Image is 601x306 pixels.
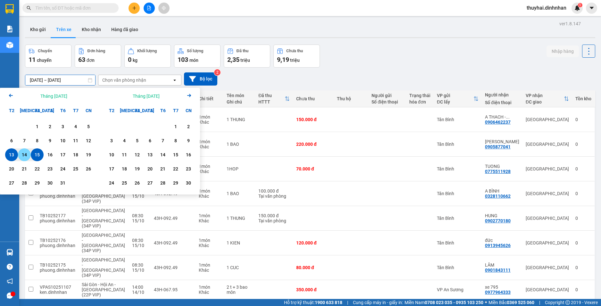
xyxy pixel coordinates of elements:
div: Tân Bình [437,240,479,245]
div: [GEOGRAPHIC_DATA] [526,216,569,221]
span: ... [506,114,510,120]
div: 20 [7,165,16,173]
div: 19 [84,151,93,159]
input: Select a date range. [25,75,95,85]
div: Tại văn phòng [258,218,290,223]
div: Tồn kho [575,96,591,101]
div: Choose Chủ Nhật, tháng 11 2 2025. It's available. [182,120,195,133]
div: Đã thu [237,49,248,53]
div: Người nhận [485,92,519,97]
button: Previous month. [7,92,15,100]
div: 24 [58,165,67,173]
div: [MEDICAL_DATA] [18,104,31,117]
button: Số lượng103món [174,45,221,68]
div: 25 [120,179,129,187]
div: 23 [46,165,54,173]
div: 13 [146,151,154,159]
div: Tân Bình [437,216,479,221]
div: 4 [71,123,80,130]
div: Tân Bình [437,117,479,122]
div: 11 [71,137,80,145]
div: Choose Thứ Tư, tháng 11 19 2025. It's available. [131,162,144,175]
button: plus [129,3,140,14]
div: 12 [84,137,93,145]
div: 30 [184,179,193,187]
div: 18 [71,151,80,159]
div: ĐC lấy [437,99,473,104]
div: 19 [133,165,142,173]
div: 9 [46,137,54,145]
div: T4 [131,104,144,117]
div: Choose Thứ Bảy, tháng 11 29 2025. It's available. [169,177,182,189]
img: icon-new-feature [574,5,580,11]
div: Choose Thứ Hai, tháng 11 10 2025. It's available. [105,148,118,161]
button: caret-down [586,3,597,14]
sup: 2 [214,69,221,76]
div: 1 BAO [227,191,252,196]
div: Choose Thứ Năm, tháng 11 27 2025. It's available. [144,177,156,189]
div: Choose Thứ Ba, tháng 11 4 2025. It's available. [118,134,131,147]
div: Trạng thái [409,93,430,98]
div: Đơn hàng [88,49,105,53]
div: Khác [199,243,220,248]
div: Ghi chú [227,99,252,104]
div: Choose Thứ Tư, tháng 10 22 2025. It's available. [31,162,44,175]
div: 31 [58,179,67,187]
div: Choose Thứ Năm, tháng 10 23 2025. It's available. [44,162,56,175]
div: CN [82,104,95,117]
div: Đã thu [258,93,285,98]
div: Chọn văn phòng nhận [102,77,146,83]
div: 120.000 đ [296,240,330,245]
div: 0902770180 [485,218,511,223]
span: 2,35 [227,56,239,63]
div: VU KHANH [485,139,519,144]
span: 63 [78,56,85,63]
div: 1 KIEN [227,240,252,245]
div: 23 [184,165,193,173]
div: Tên món [227,93,252,98]
div: 17 [58,151,67,159]
input: Tìm tên, số ĐT hoặc mã đơn [35,4,111,12]
div: 9 [184,137,193,145]
div: Choose Thứ Bảy, tháng 11 1 2025. It's available. [169,120,182,133]
span: đơn [87,58,95,63]
div: Chưa thu [286,49,303,53]
div: [GEOGRAPHIC_DATA] [526,191,569,196]
div: Choose Thứ Bảy, tháng 10 18 2025. It's available. [69,148,82,161]
button: aim [158,3,170,14]
div: 7 [20,137,29,145]
div: Khác [199,218,220,223]
div: 1 món [199,262,220,268]
div: 29 [33,179,42,187]
div: 0 [575,240,591,245]
div: Tháng [DATE] [133,93,160,99]
div: CN [182,104,195,117]
div: Choose Thứ Ba, tháng 11 25 2025. It's available. [118,177,131,189]
div: 26 [84,165,93,173]
div: Choose Chủ Nhật, tháng 11 16 2025. It's available. [182,148,195,161]
button: Đã thu2,35 triệu [224,45,270,68]
div: Choose Chủ Nhật, tháng 10 5 2025. It's available. [82,120,95,133]
div: Khác [199,120,220,125]
div: Choose Thứ Bảy, tháng 10 4 2025. It's available. [69,120,82,133]
span: [GEOGRAPHIC_DATA] - [GEOGRAPHIC_DATA] (34P VIP) [82,257,125,278]
div: Choose Thứ Tư, tháng 11 26 2025. It's available. [131,177,144,189]
div: Selected end date. Thứ Tư, tháng 10 15 2025. It's available. [31,148,44,161]
div: [GEOGRAPHIC_DATA] [526,265,569,270]
span: 1 [579,3,581,7]
div: Selected start date. Thứ Hai, tháng 10 13 2025. It's available. [5,148,18,161]
div: 08:30 [132,262,147,268]
div: Choose Thứ Sáu, tháng 10 17 2025. It's available. [56,148,69,161]
div: Choose Chủ Nhật, tháng 11 30 2025. It's available. [182,177,195,189]
div: Chuyến [38,49,52,53]
div: 3 [58,123,67,130]
div: Choose Thứ Bảy, tháng 11 8 2025. It's available. [169,134,182,147]
div: T5 [144,104,156,117]
svg: Arrow Right [185,92,193,99]
div: 22 [33,165,42,173]
div: Choose Thứ Sáu, tháng 10 10 2025. It's available. [56,134,69,147]
div: 24 [107,179,116,187]
div: VP gửi [437,93,473,98]
div: Choose Thứ Hai, tháng 10 20 2025. It's available. [5,162,18,175]
div: 16 [46,151,54,159]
